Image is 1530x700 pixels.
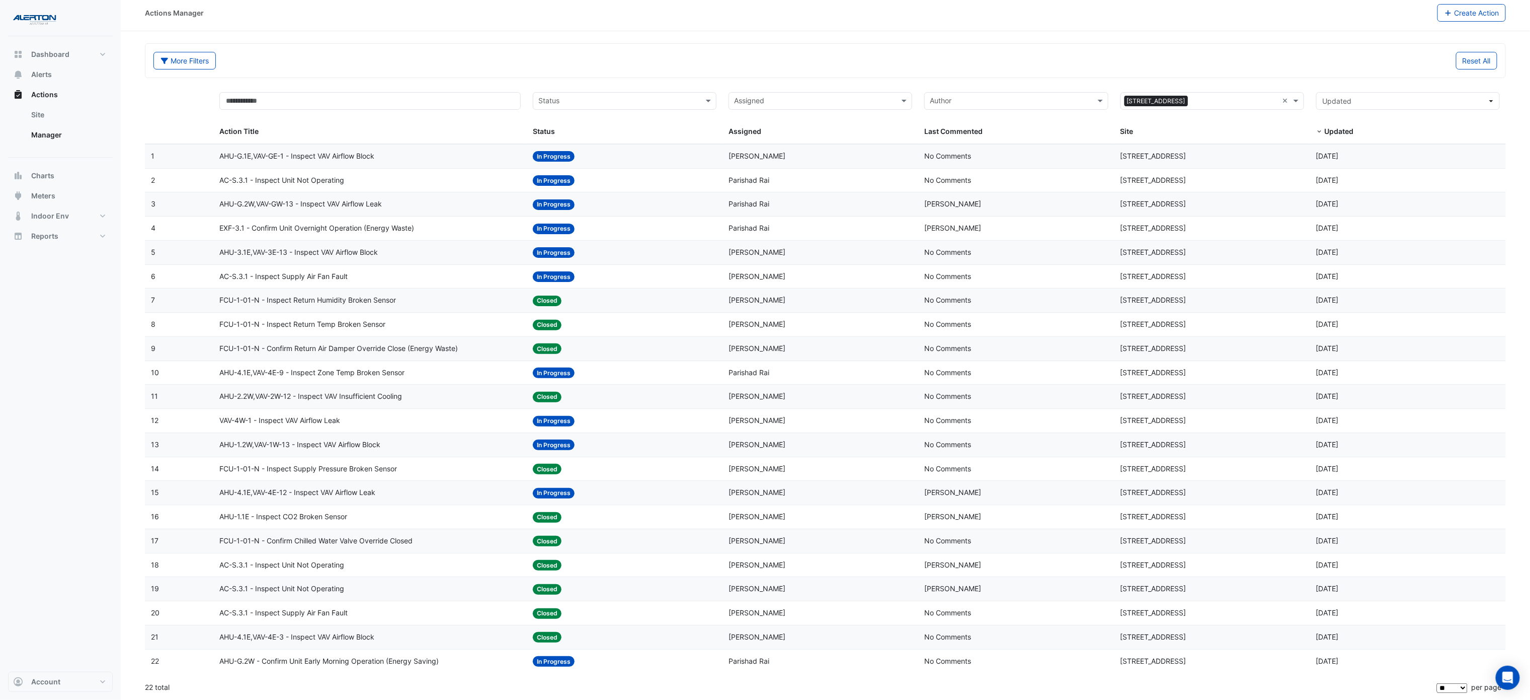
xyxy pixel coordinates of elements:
[151,512,159,521] span: 16
[31,49,69,59] span: Dashboard
[729,584,785,593] span: [PERSON_NAME]
[1120,320,1186,328] span: [STREET_ADDRESS]
[533,608,561,619] span: Closed
[533,560,561,571] span: Closed
[151,440,159,449] span: 13
[729,392,785,400] span: [PERSON_NAME]
[151,536,158,545] span: 17
[151,608,159,617] span: 20
[13,49,23,59] app-icon: Dashboard
[729,152,785,160] span: [PERSON_NAME]
[924,272,971,281] span: No Comments
[31,171,54,181] span: Charts
[1120,368,1186,377] span: [STREET_ADDRESS]
[924,561,981,569] span: [PERSON_NAME]
[924,248,971,256] span: No Comments
[151,344,155,353] span: 9
[13,191,23,201] app-icon: Meters
[1120,657,1186,665] span: [STREET_ADDRESS]
[1456,52,1497,69] button: Reset All
[8,672,113,692] button: Account
[1316,440,1339,449] span: 2025-06-24T07:44:12.018
[1316,296,1339,304] span: 2025-06-24T07:45:41.965
[533,199,575,210] span: In Progress
[1316,392,1339,400] span: 2025-06-24T07:44:34.181
[729,296,785,304] span: [PERSON_NAME]
[13,231,23,241] app-icon: Reports
[151,561,159,569] span: 18
[31,90,58,100] span: Actions
[1120,608,1186,617] span: [STREET_ADDRESS]
[12,8,57,28] img: Company Logo
[1316,344,1339,353] span: 2025-06-24T07:45:16.735
[8,44,113,64] button: Dashboard
[924,152,971,160] span: No Comments
[151,176,155,184] span: 2
[924,416,971,425] span: No Comments
[1472,683,1502,691] span: per page
[219,198,382,210] span: AHU-G.2W,VAV-GW-13 - Inspect VAV Airflow Leak
[151,224,155,232] span: 4
[31,211,69,221] span: Indoor Env
[219,319,385,330] span: FCU-1-01-N - Inspect Return Temp Broken Sensor
[8,85,113,105] button: Actions
[23,105,113,125] a: Site
[924,344,971,353] span: No Comments
[1282,95,1291,107] span: Clear
[729,416,785,425] span: [PERSON_NAME]
[533,464,561,474] span: Closed
[1316,536,1339,545] span: 2025-06-24T07:41:48.187
[8,186,113,206] button: Meters
[1316,657,1339,665] span: 2025-03-13T07:32:01.120
[31,231,58,241] span: Reports
[1316,512,1339,521] span: 2025-06-24T07:42:24.759
[1316,561,1339,569] span: 2025-06-24T07:41:35.998
[924,536,971,545] span: No Comments
[1316,92,1500,110] button: Updated
[533,632,561,643] span: Closed
[1120,416,1186,425] span: [STREET_ADDRESS]
[1120,561,1186,569] span: [STREET_ADDRESS]
[533,368,575,378] span: In Progress
[924,320,971,328] span: No Comments
[924,392,971,400] span: No Comments
[219,391,402,402] span: AHU-2.2W,VAV-2W-12 - Inspect VAV Insufficient Cooling
[729,272,785,281] span: [PERSON_NAME]
[533,320,561,330] span: Closed
[219,415,340,427] span: VAV-4W-1 - Inspect VAV Airflow Leak
[219,175,344,186] span: AC-S.3.1 - Inspect Unit Not Operating
[1120,248,1186,256] span: [STREET_ADDRESS]
[1120,633,1186,641] span: [STREET_ADDRESS]
[729,320,785,328] span: [PERSON_NAME]
[1120,152,1186,160] span: [STREET_ADDRESS]
[1316,608,1339,617] span: 2025-06-12T09:14:38.466
[533,151,575,162] span: In Progress
[23,125,113,145] a: Manager
[1120,392,1186,400] span: [STREET_ADDRESS]
[31,69,52,80] span: Alerts
[533,247,575,258] span: In Progress
[729,657,769,665] span: Parishad Rai
[1120,440,1186,449] span: [STREET_ADDRESS]
[1316,272,1339,281] span: 2025-06-26T08:30:34.371
[151,416,158,425] span: 12
[924,199,981,208] span: [PERSON_NAME]
[151,296,155,304] span: 7
[151,199,155,208] span: 3
[729,344,785,353] span: [PERSON_NAME]
[151,320,155,328] span: 8
[1316,320,1339,328] span: 2025-06-24T07:45:34.585
[1120,464,1186,473] span: [STREET_ADDRESS]
[729,512,785,521] span: [PERSON_NAME]
[219,151,374,162] span: AHU-G.1E,VAV-GE-1 - Inspect VAV Airflow Block
[8,206,113,226] button: Indoor Env
[924,657,971,665] span: No Comments
[924,296,971,304] span: No Comments
[1120,488,1186,497] span: [STREET_ADDRESS]
[533,392,561,402] span: Closed
[1120,224,1186,232] span: [STREET_ADDRESS]
[151,248,155,256] span: 5
[1316,488,1339,497] span: 2025-06-24T07:43:19.156
[1124,96,1188,107] span: [STREET_ADDRESS]
[533,343,561,354] span: Closed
